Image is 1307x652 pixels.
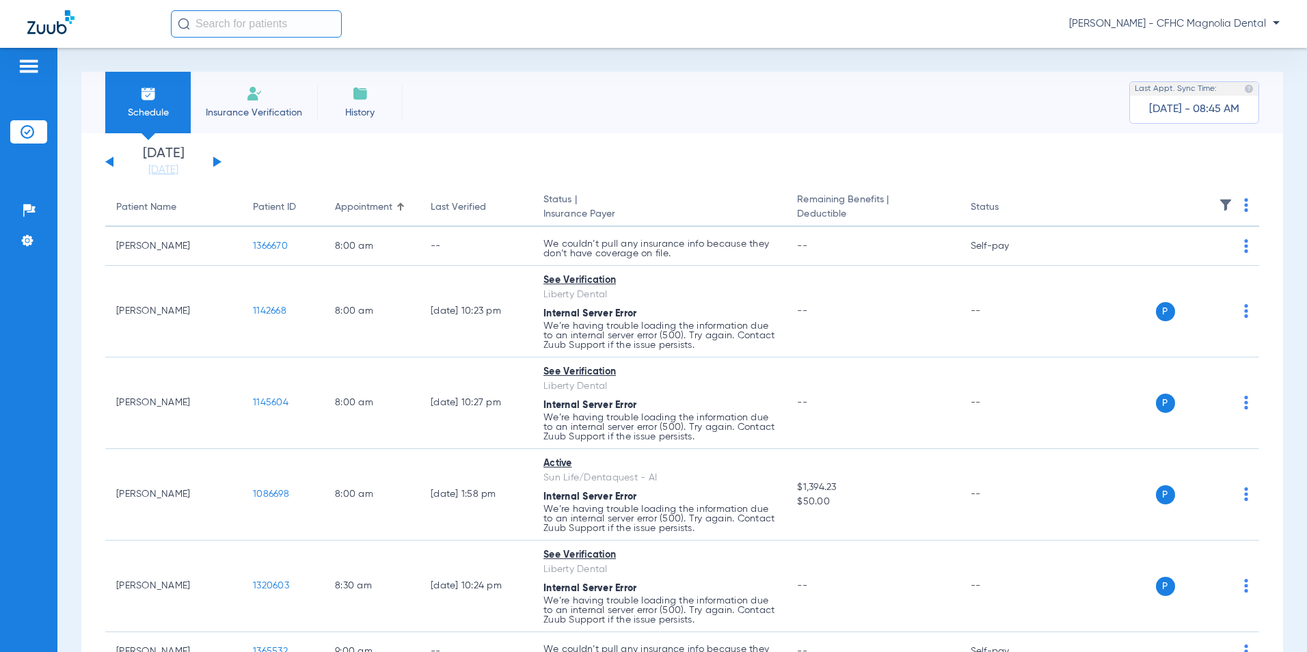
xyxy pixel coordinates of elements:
input: Search for patients [171,10,342,38]
th: Remaining Benefits | [786,189,959,227]
span: Internal Server Error [543,400,636,410]
span: -- [797,581,807,590]
td: -- [960,449,1052,541]
span: Internal Server Error [543,492,636,502]
div: Last Verified [431,200,522,215]
td: [PERSON_NAME] [105,449,242,541]
span: 1142668 [253,306,286,316]
span: 1086698 [253,489,289,499]
span: Insurance Verification [201,106,307,120]
td: -- [420,227,533,266]
span: [PERSON_NAME] - CFHC Magnolia Dental [1069,17,1280,31]
img: hamburger-icon [18,58,40,74]
span: Insurance Payer [543,207,775,221]
div: Liberty Dental [543,379,775,394]
p: We’re having trouble loading the information due to an internal server error (500). Try again. Co... [543,504,775,533]
div: Active [543,457,775,471]
th: Status | [533,189,786,227]
span: P [1156,394,1175,413]
span: $1,394.23 [797,480,948,495]
div: Appointment [335,200,409,215]
p: We’re having trouble loading the information due to an internal server error (500). Try again. Co... [543,321,775,350]
span: 1366670 [253,241,288,251]
td: -- [960,357,1052,449]
span: P [1156,577,1175,596]
img: group-dot-blue.svg [1244,239,1248,253]
span: Internal Server Error [543,309,636,318]
div: Last Verified [431,200,486,215]
span: P [1156,485,1175,504]
td: 8:00 AM [324,227,420,266]
p: We couldn’t pull any insurance info because they don’t have coverage on file. [543,239,775,258]
td: [DATE] 10:24 PM [420,541,533,632]
img: group-dot-blue.svg [1244,579,1248,593]
li: [DATE] [122,147,204,177]
div: Liberty Dental [543,288,775,302]
span: -- [797,306,807,316]
p: We’re having trouble loading the information due to an internal server error (500). Try again. Co... [543,413,775,442]
div: Patient Name [116,200,231,215]
td: [DATE] 1:58 PM [420,449,533,541]
div: See Verification [543,273,775,288]
span: $50.00 [797,495,948,509]
td: [PERSON_NAME] [105,227,242,266]
td: 8:00 AM [324,449,420,541]
span: P [1156,302,1175,321]
span: -- [797,241,807,251]
div: Patient ID [253,200,296,215]
span: Last Appt. Sync Time: [1135,82,1217,96]
td: [PERSON_NAME] [105,357,242,449]
img: Search Icon [178,18,190,30]
div: See Verification [543,548,775,562]
img: Schedule [140,85,157,102]
p: We’re having trouble loading the information due to an internal server error (500). Try again. Co... [543,596,775,625]
div: Sun Life/Dentaquest - AI [543,471,775,485]
div: Liberty Dental [543,562,775,577]
td: Self-pay [960,227,1052,266]
span: Deductible [797,207,948,221]
span: -- [797,398,807,407]
td: [DATE] 10:23 PM [420,266,533,357]
div: See Verification [543,365,775,379]
img: group-dot-blue.svg [1244,396,1248,409]
img: group-dot-blue.svg [1244,304,1248,318]
span: History [327,106,392,120]
div: Appointment [335,200,392,215]
img: group-dot-blue.svg [1244,487,1248,501]
div: Patient ID [253,200,313,215]
img: filter.svg [1219,198,1232,212]
a: [DATE] [122,163,204,177]
td: 8:30 AM [324,541,420,632]
img: last sync help info [1244,84,1254,94]
span: Internal Server Error [543,584,636,593]
td: 8:00 AM [324,357,420,449]
td: [PERSON_NAME] [105,266,242,357]
td: 8:00 AM [324,266,420,357]
td: [PERSON_NAME] [105,541,242,632]
td: [DATE] 10:27 PM [420,357,533,449]
td: -- [960,266,1052,357]
td: -- [960,541,1052,632]
img: Manual Insurance Verification [246,85,262,102]
img: group-dot-blue.svg [1244,198,1248,212]
div: Patient Name [116,200,176,215]
span: 1320603 [253,581,289,590]
span: Schedule [116,106,180,120]
iframe: Chat Widget [1239,586,1307,652]
span: 1145604 [253,398,288,407]
span: [DATE] - 08:45 AM [1149,103,1239,116]
img: History [352,85,368,102]
th: Status [960,189,1052,227]
img: Zuub Logo [27,10,75,34]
